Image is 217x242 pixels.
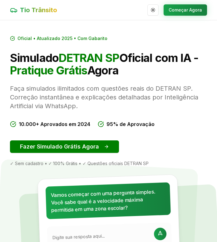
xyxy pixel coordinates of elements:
[10,52,207,77] h1: Simulado Oficial com IA - Agora
[20,6,57,14] span: Tio Trânsito
[52,231,150,241] input: Digite sua resposta aqui...
[10,84,207,110] p: Faça simulados ilimitados com questões reais do DETRAN SP. Correção instantânea e explicações det...
[164,4,207,16] button: Começar Agora
[10,63,87,77] span: Pratique Grátis
[51,188,165,214] p: Vamos começar com uma pergunta simples. Você sabe qual é a velocidade máxima permitida em uma zon...
[10,6,57,14] a: Tio Trânsito
[19,120,90,128] span: 10.000+ Aprovados em 2024
[59,51,119,65] span: DETRAN SP
[17,35,107,42] span: Oficial • Atualizado 2025 • Com Gabarito
[10,160,207,167] div: ✓ Sem cadastro • ✓ 100% Grátis • ✓ Questões oficiais DETRAN SP
[10,140,119,153] button: Fazer Simulado Grátis Agora
[106,120,155,128] span: 95% de Aprovação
